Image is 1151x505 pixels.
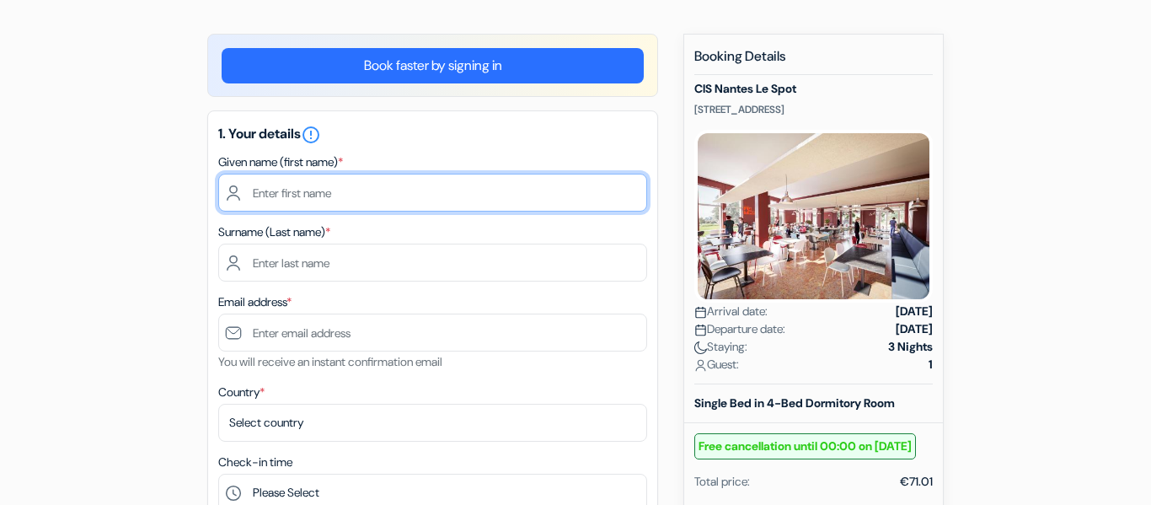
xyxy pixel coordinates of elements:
[694,103,933,116] p: [STREET_ADDRESS]
[694,341,707,354] img: moon.svg
[218,153,343,171] label: Given name (first name)
[301,125,321,145] i: error_outline
[694,395,895,411] b: Single Bed in 4-Bed Dormitory Room
[218,454,292,471] label: Check-in time
[218,244,647,282] input: Enter last name
[694,306,707,319] img: calendar.svg
[900,473,933,491] div: €71.01
[888,338,933,356] strong: 3 Nights
[301,125,321,142] a: error_outline
[218,354,442,369] small: You will receive an instant confirmation email
[222,48,644,83] a: Book faster by signing in
[218,223,330,241] label: Surname (Last name)
[218,384,265,401] label: Country
[896,320,933,338] strong: [DATE]
[694,433,916,459] small: Free cancellation until 00:00 on [DATE]
[694,324,707,336] img: calendar.svg
[694,473,750,491] div: Total price:
[218,125,647,145] h5: 1. Your details
[929,356,933,373] strong: 1
[896,303,933,320] strong: [DATE]
[694,338,747,356] span: Staying:
[694,48,933,75] h5: Booking Details
[218,293,292,311] label: Email address
[694,303,768,320] span: Arrival date:
[694,356,739,373] span: Guest:
[694,320,785,338] span: Departure date:
[694,359,707,372] img: user_icon.svg
[218,174,647,212] input: Enter first name
[694,82,933,96] h5: CIS Nantes Le Spot
[218,314,647,352] input: Enter email address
